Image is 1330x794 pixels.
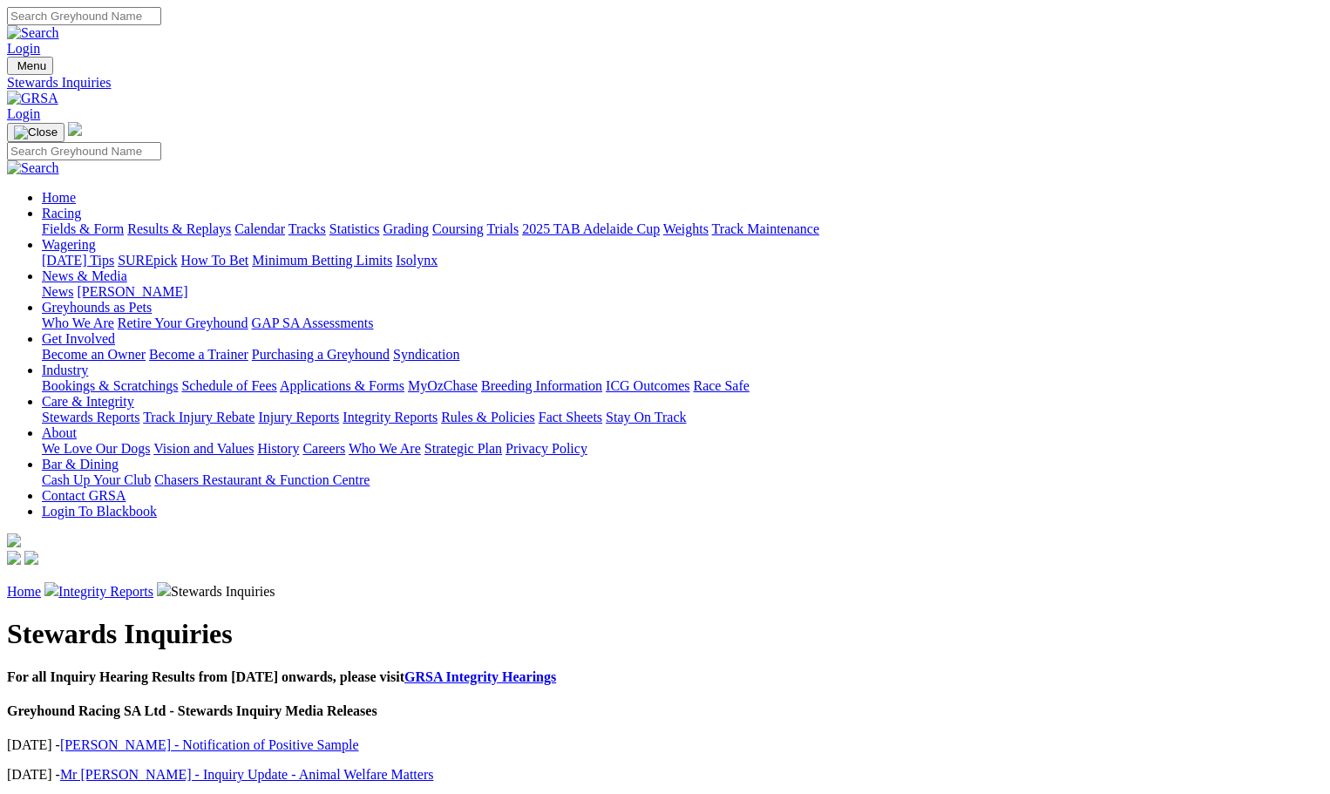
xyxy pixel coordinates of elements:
a: Weights [663,221,709,236]
a: Become a Trainer [149,347,248,362]
a: Statistics [329,221,380,236]
a: Contact GRSA [42,488,126,503]
a: Home [7,584,41,599]
div: Care & Integrity [42,410,1323,425]
b: For all Inquiry Hearing Results from [DATE] onwards, please visit [7,669,556,684]
a: Integrity Reports [343,410,438,424]
a: Mr [PERSON_NAME] - Inquiry Update - Animal Welfare Matters [60,767,434,782]
a: Racing [42,206,81,221]
a: Minimum Betting Limits [252,253,392,268]
a: Privacy Policy [506,441,587,456]
div: News & Media [42,284,1323,300]
div: Racing [42,221,1323,237]
img: Search [7,25,59,41]
a: MyOzChase [408,378,478,393]
a: [DATE] Tips [42,253,114,268]
div: Industry [42,378,1323,394]
input: Search [7,7,161,25]
a: Strategic Plan [424,441,502,456]
a: SUREpick [118,253,177,268]
button: Toggle navigation [7,57,53,75]
a: Bar & Dining [42,457,119,472]
div: Get Involved [42,347,1323,363]
a: Login [7,41,40,56]
h4: Greyhound Racing SA Ltd - Stewards Inquiry Media Releases [7,703,1323,719]
p: [DATE] - [7,767,1323,783]
a: Grading [383,221,429,236]
a: Cash Up Your Club [42,472,151,487]
a: News & Media [42,268,127,283]
a: 2025 TAB Adelaide Cup [522,221,660,236]
a: How To Bet [181,253,249,268]
img: chevron-right.svg [157,582,171,596]
a: [PERSON_NAME] [77,284,187,299]
a: Get Involved [42,331,115,346]
a: Syndication [393,347,459,362]
a: About [42,425,77,440]
a: GRSA Integrity Hearings [404,669,556,684]
h1: Stewards Inquiries [7,618,1323,650]
img: chevron-right.svg [44,582,58,596]
img: Close [14,126,58,139]
img: GRSA [7,91,58,106]
a: Track Injury Rebate [143,410,254,424]
a: Fields & Form [42,221,124,236]
a: Rules & Policies [441,410,535,424]
a: Login To Blackbook [42,504,157,519]
a: Greyhounds as Pets [42,300,152,315]
a: Applications & Forms [280,378,404,393]
a: Stewards Reports [42,410,139,424]
img: Search [7,160,59,176]
a: Industry [42,363,88,377]
p: [DATE] - [7,737,1323,753]
img: logo-grsa-white.png [68,122,82,136]
a: Fact Sheets [539,410,602,424]
a: Login [7,106,40,121]
a: Bookings & Scratchings [42,378,178,393]
a: Who We Are [42,316,114,330]
a: Chasers Restaurant & Function Centre [154,472,370,487]
a: Tracks [288,221,326,236]
a: Stay On Track [606,410,686,424]
a: Schedule of Fees [181,378,276,393]
div: About [42,441,1323,457]
a: Wagering [42,237,96,252]
a: Careers [302,441,345,456]
a: Care & Integrity [42,394,134,409]
a: Race Safe [693,378,749,393]
a: Injury Reports [258,410,339,424]
a: News [42,284,73,299]
a: Coursing [432,221,484,236]
div: Wagering [42,253,1323,268]
input: Search [7,142,161,160]
a: Stewards Inquiries [7,75,1323,91]
a: Breeding Information [481,378,602,393]
p: Stewards Inquiries [7,582,1323,600]
a: Become an Owner [42,347,146,362]
a: Track Maintenance [712,221,819,236]
a: [PERSON_NAME] - Notification of Positive Sample [60,737,359,752]
a: Vision and Values [153,441,254,456]
a: Calendar [234,221,285,236]
a: History [257,441,299,456]
img: twitter.svg [24,551,38,565]
div: Bar & Dining [42,472,1323,488]
button: Toggle navigation [7,123,64,142]
div: Greyhounds as Pets [42,316,1323,331]
a: Results & Replays [127,221,231,236]
a: Home [42,190,76,205]
img: facebook.svg [7,551,21,565]
a: ICG Outcomes [606,378,689,393]
a: Trials [486,221,519,236]
a: Purchasing a Greyhound [252,347,390,362]
span: Menu [17,59,46,72]
img: logo-grsa-white.png [7,533,21,547]
a: Isolynx [396,253,438,268]
a: Who We Are [349,441,421,456]
a: Retire Your Greyhound [118,316,248,330]
a: Integrity Reports [58,584,153,599]
a: GAP SA Assessments [252,316,374,330]
a: We Love Our Dogs [42,441,150,456]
